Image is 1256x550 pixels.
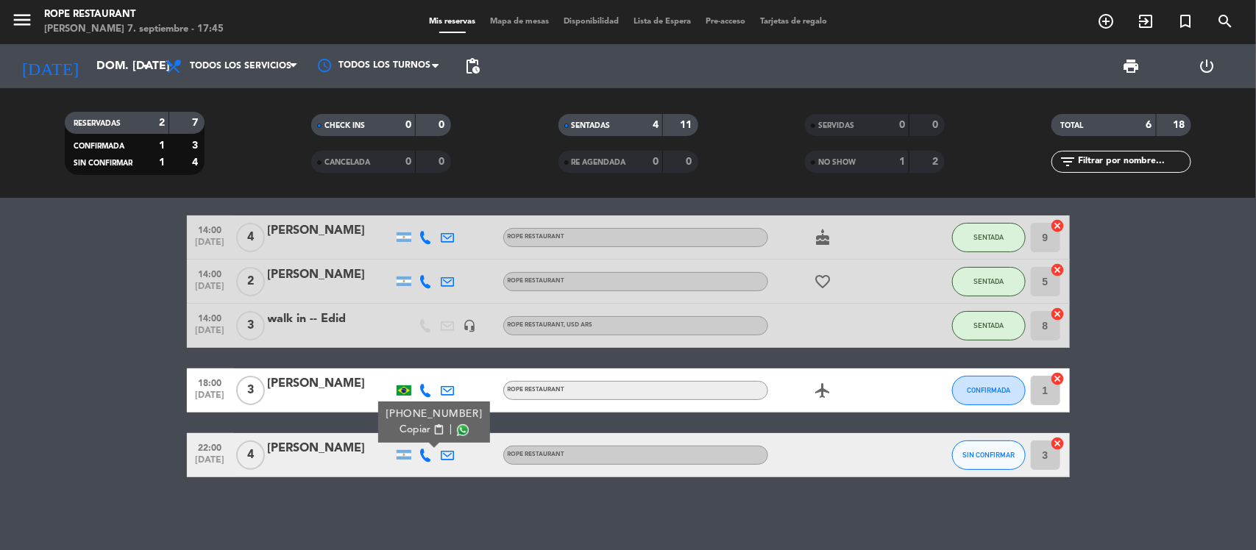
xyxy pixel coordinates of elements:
span: Lista de Espera [626,18,698,26]
span: ROPE RESTAURANT [508,278,565,284]
button: SENTADA [952,311,1026,340]
i: airplanemode_active [815,382,832,399]
span: CONFIRMADA [74,143,124,150]
div: walk in -- Edid [268,310,393,329]
span: , USD ARS [564,322,593,328]
span: 22:00 [192,438,229,455]
div: Rope restaurant [44,7,224,22]
i: headset_mic [464,319,477,332]
span: SENTADA [973,277,1004,285]
i: add_circle_outline [1097,12,1115,30]
strong: 6 [1146,120,1152,130]
button: SIN CONFIRMAR [952,440,1026,470]
i: power_settings_new [1199,57,1216,75]
strong: 0 [439,157,448,167]
span: 4 [236,223,265,252]
span: [DATE] [192,390,229,407]
i: cancel [1051,262,1065,277]
i: filter_list [1059,153,1076,171]
i: cancel [1051,307,1065,321]
span: [DATE] [192,455,229,472]
strong: 0 [899,120,905,130]
span: 14:00 [192,265,229,282]
span: ROPE RESTAURANT [508,387,565,393]
span: 4 [236,440,265,470]
i: search [1216,12,1234,30]
div: [PERSON_NAME] [268,221,393,240]
i: cancel [1051,371,1065,386]
span: Todos los servicios [190,61,291,71]
span: | [449,422,452,438]
i: menu [11,9,33,31]
button: SENTADA [952,223,1026,252]
strong: 0 [405,120,411,130]
strong: 0 [686,157,695,167]
span: SIN CONFIRMAR [74,160,132,167]
i: cancel [1051,436,1065,451]
strong: 0 [405,157,411,167]
span: Disponibilidad [556,18,626,26]
strong: 0 [932,120,941,130]
span: ROPE RESTAURANT [508,234,565,240]
span: 2 [236,267,265,296]
span: pending_actions [464,57,481,75]
span: SENTADA [973,321,1004,329]
span: CONFIRMADA [967,386,1010,394]
span: 3 [236,311,265,340]
strong: 1 [159,157,165,168]
strong: 2 [159,118,165,128]
span: CHECK INS [324,122,365,129]
span: 14:00 [192,221,229,238]
span: Mapa de mesas [483,18,556,26]
strong: 3 [192,140,201,151]
span: Copiar [400,422,430,438]
span: SENTADAS [572,122,611,129]
div: [PHONE_NUMBER] [386,407,482,422]
strong: 1 [899,157,905,167]
div: [PERSON_NAME] [268,374,393,393]
i: cancel [1051,218,1065,233]
strong: 0 [653,157,659,167]
span: TOTAL [1060,122,1083,129]
span: 3 [236,376,265,405]
button: CONFIRMADA [952,376,1026,405]
span: Pre-acceso [698,18,753,26]
button: SENTADA [952,267,1026,296]
span: [DATE] [192,282,229,299]
strong: 1 [159,140,165,151]
i: cake [815,229,832,246]
span: RE AGENDADA [572,159,626,166]
span: [DATE] [192,326,229,343]
input: Filtrar por nombre... [1076,154,1191,170]
span: content_paste [433,424,444,435]
span: ROPE RESTAURANT [508,322,593,328]
div: [PERSON_NAME] [268,265,393,285]
strong: 4 [653,120,659,130]
span: [DATE] [192,238,229,254]
span: 18:00 [192,374,229,390]
span: NO SHOW [818,159,856,166]
strong: 4 [192,157,201,168]
i: arrow_drop_down [137,57,155,75]
span: ROPE RESTAURANT [508,451,565,457]
i: [DATE] [11,50,89,82]
strong: 11 [680,120,695,130]
div: LOG OUT [1169,44,1245,88]
span: SENTADA [973,233,1004,241]
i: favorite_border [815,273,832,290]
strong: 18 [1174,120,1188,130]
i: turned_in_not [1177,12,1194,30]
button: menu [11,9,33,36]
span: CANCELADA [324,159,370,166]
span: 14:00 [192,309,229,326]
strong: 0 [439,120,448,130]
span: SIN CONFIRMAR [962,451,1015,459]
i: exit_to_app [1137,12,1154,30]
span: print [1123,57,1140,75]
button: Copiarcontent_paste [400,422,444,438]
span: Tarjetas de regalo [753,18,834,26]
div: [PERSON_NAME] [268,439,393,458]
span: SERVIDAS [818,122,854,129]
strong: 7 [192,118,201,128]
span: Mis reservas [422,18,483,26]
